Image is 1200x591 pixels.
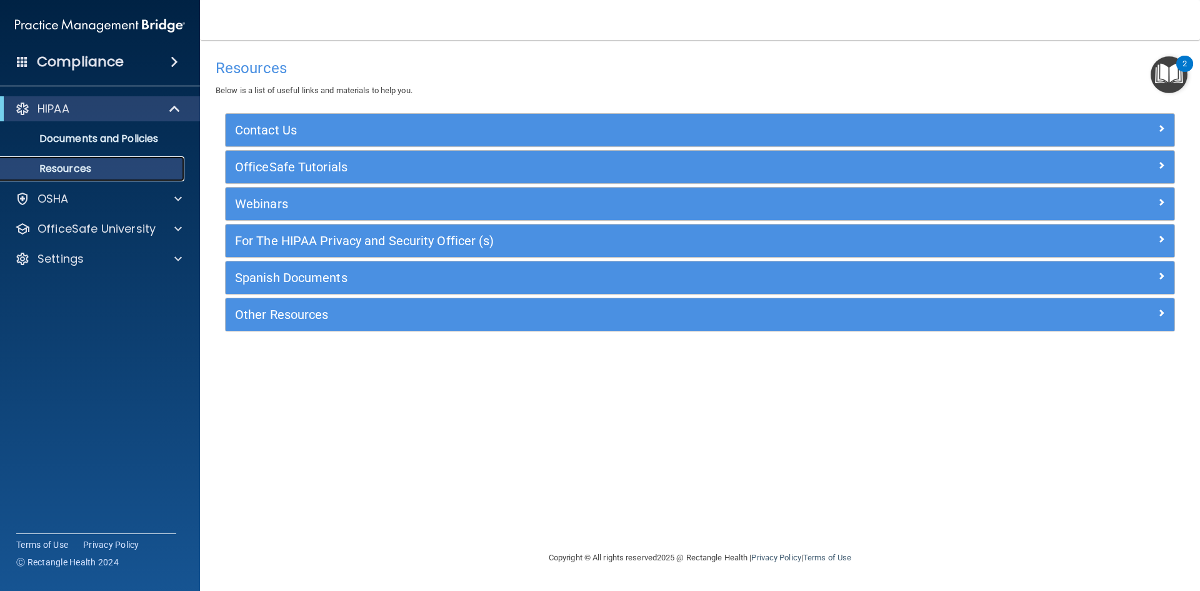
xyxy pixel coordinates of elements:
[15,101,181,116] a: HIPAA
[803,553,851,562] a: Terms of Use
[235,120,1165,140] a: Contact Us
[235,123,928,137] h5: Contact Us
[15,251,182,266] a: Settings
[472,538,928,578] div: Copyright © All rights reserved 2025 @ Rectangle Health | |
[216,86,412,95] span: Below is a list of useful links and materials to help you.
[37,221,156,236] p: OfficeSafe University
[235,268,1165,288] a: Spanish Documents
[235,197,928,211] h5: Webinars
[235,271,928,285] h5: Spanish Documents
[16,538,68,551] a: Terms of Use
[751,553,801,562] a: Privacy Policy
[1151,56,1187,93] button: Open Resource Center, 2 new notifications
[984,502,1185,552] iframe: Drift Widget Chat Controller
[235,234,928,248] h5: For The HIPAA Privacy and Security Officer (s)
[216,60,1184,76] h4: Resources
[235,305,1165,325] a: Other Resources
[37,101,69,116] p: HIPAA
[15,191,182,206] a: OSHA
[15,221,182,236] a: OfficeSafe University
[8,133,179,145] p: Documents and Policies
[235,194,1165,214] a: Webinars
[235,308,928,321] h5: Other Resources
[37,53,124,71] h4: Compliance
[235,157,1165,177] a: OfficeSafe Tutorials
[15,13,185,38] img: PMB logo
[235,231,1165,251] a: For The HIPAA Privacy and Security Officer (s)
[1182,64,1187,80] div: 2
[235,160,928,174] h5: OfficeSafe Tutorials
[8,163,179,175] p: Resources
[37,251,84,266] p: Settings
[37,191,69,206] p: OSHA
[16,556,119,568] span: Ⓒ Rectangle Health 2024
[83,538,139,551] a: Privacy Policy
